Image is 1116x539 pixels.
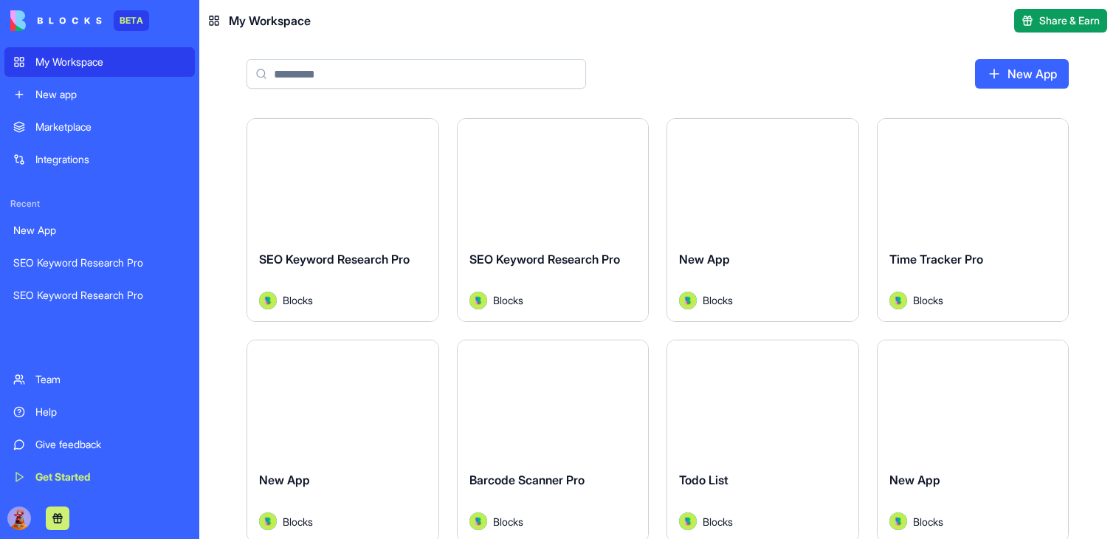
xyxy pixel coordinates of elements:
[35,120,186,134] div: Marketplace
[877,118,1069,322] a: Time Tracker ProAvatarBlocks
[469,292,487,309] img: Avatar
[4,80,195,109] a: New app
[4,47,195,77] a: My Workspace
[7,507,31,530] img: Kuku_Large_sla5px.png
[679,252,730,267] span: New App
[679,473,728,487] span: Todo List
[259,292,277,309] img: Avatar
[679,512,697,530] img: Avatar
[4,216,195,245] a: New App
[913,292,943,308] span: Blocks
[35,55,186,69] div: My Workspace
[259,252,410,267] span: SEO Keyword Research Pro
[35,372,186,387] div: Team
[469,252,620,267] span: SEO Keyword Research Pro
[975,59,1069,89] a: New App
[4,145,195,174] a: Integrations
[13,255,186,270] div: SEO Keyword Research Pro
[13,288,186,303] div: SEO Keyword Research Pro
[4,365,195,394] a: Team
[259,512,277,530] img: Avatar
[666,118,859,322] a: New AppAvatarBlocks
[4,281,195,310] a: SEO Keyword Research Pro
[469,512,487,530] img: Avatar
[283,514,313,529] span: Blocks
[1039,13,1100,28] span: Share & Earn
[10,10,102,31] img: logo
[1014,9,1107,32] button: Share & Earn
[889,252,983,267] span: Time Tracker Pro
[229,12,311,30] span: My Workspace
[493,292,523,308] span: Blocks
[4,112,195,142] a: Marketplace
[889,473,940,487] span: New App
[493,514,523,529] span: Blocks
[4,462,195,492] a: Get Started
[35,437,186,452] div: Give feedback
[247,118,439,322] a: SEO Keyword Research ProAvatarBlocks
[913,514,943,529] span: Blocks
[457,118,650,322] a: SEO Keyword Research ProAvatarBlocks
[13,223,186,238] div: New App
[889,292,907,309] img: Avatar
[703,514,733,529] span: Blocks
[35,470,186,484] div: Get Started
[4,198,195,210] span: Recent
[4,430,195,459] a: Give feedback
[4,397,195,427] a: Help
[703,292,733,308] span: Blocks
[35,405,186,419] div: Help
[10,10,149,31] a: BETA
[114,10,149,31] div: BETA
[35,152,186,167] div: Integrations
[259,473,310,487] span: New App
[889,512,907,530] img: Avatar
[469,473,585,487] span: Barcode Scanner Pro
[35,87,186,102] div: New app
[283,292,313,308] span: Blocks
[4,248,195,278] a: SEO Keyword Research Pro
[679,292,697,309] img: Avatar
